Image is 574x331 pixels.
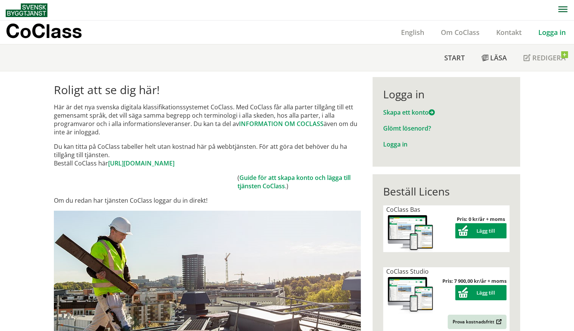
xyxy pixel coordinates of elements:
[448,315,506,329] a: Prova kostnadsfritt
[6,27,82,35] p: CoClass
[54,142,361,167] p: Du kan titta på CoClass tabeller helt utan kostnad här på webbtjänsten. För att göra det behöver ...
[383,108,435,117] a: Skapa ett konto
[432,28,488,37] a: Om CoClass
[386,214,435,252] img: coclass-license.jpg
[54,196,361,205] p: Om du redan har tjänsten CoClass loggar du in direkt!
[490,53,507,62] span: Läsa
[54,103,361,136] p: Här är det nya svenska digitala klassifikationssystemet CoClass. Med CoClass får alla parter till...
[383,140,407,148] a: Logga in
[386,205,420,214] span: CoClass Bas
[6,20,98,44] a: CoClass
[473,44,515,71] a: Läsa
[455,227,506,234] a: Lägg till
[239,120,324,128] a: INFORMATION OM COCLASS
[237,173,361,190] td: ( .)
[383,124,431,132] a: Glömt lösenord?
[386,267,429,276] span: CoClass Studio
[444,53,465,62] span: Start
[6,3,47,17] img: Svensk Byggtjänst
[54,83,361,97] h1: Roligt att se dig här!
[393,28,432,37] a: English
[455,289,506,296] a: Lägg till
[386,276,435,314] img: coclass-license.jpg
[457,216,505,222] strong: Pris: 0 kr/år + moms
[436,44,473,71] a: Start
[383,185,510,198] div: Beställ Licens
[237,173,351,190] a: Guide för att skapa konto och lägga till tjänsten CoClass
[442,277,506,284] strong: Pris: 7 900,00 kr/år + moms
[455,223,506,238] button: Lägg till
[108,159,175,167] a: [URL][DOMAIN_NAME]
[530,28,574,37] a: Logga in
[488,28,530,37] a: Kontakt
[383,88,510,101] div: Logga in
[455,285,506,300] button: Lägg till
[495,319,502,325] img: Outbound.png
